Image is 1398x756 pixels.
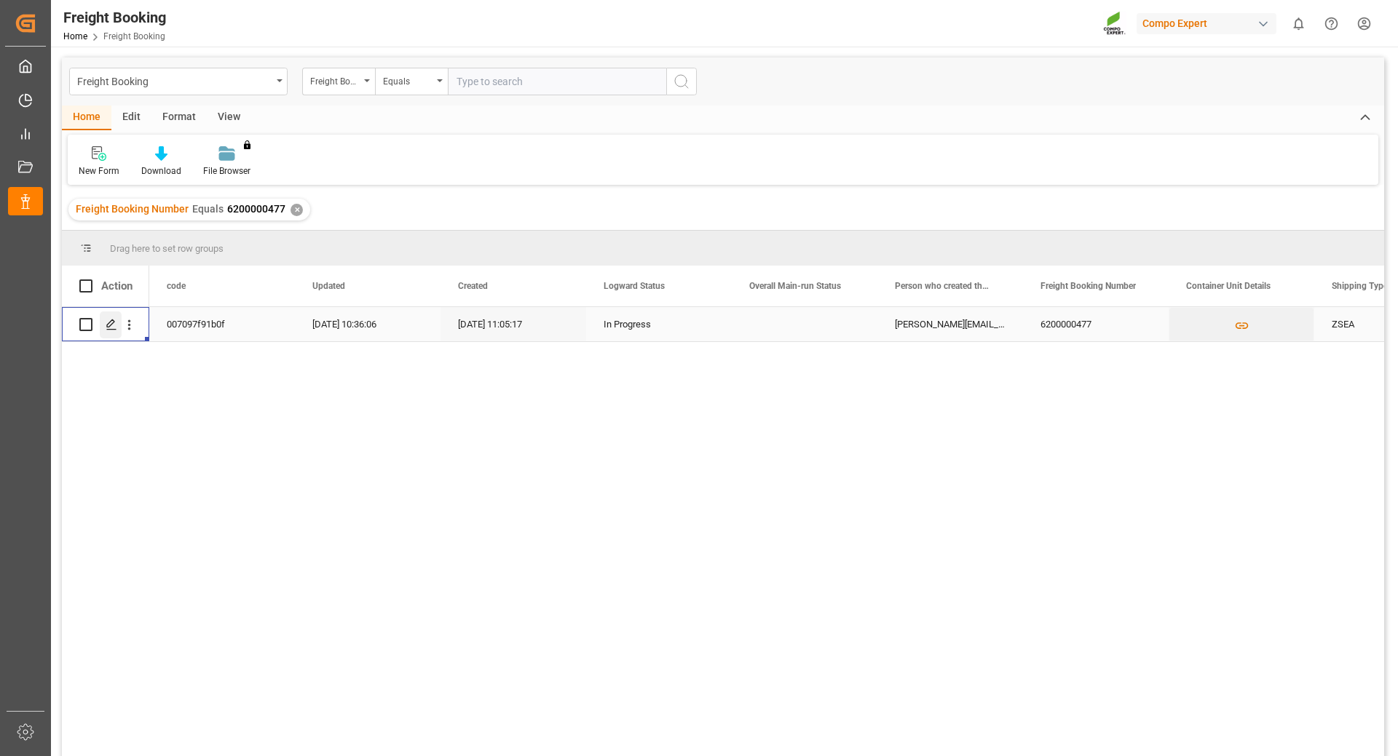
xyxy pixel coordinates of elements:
[192,203,224,215] span: Equals
[111,106,151,130] div: Edit
[77,71,272,89] div: Freight Booking
[1332,281,1388,291] span: Shipping Type
[63,31,87,41] a: Home
[604,308,714,341] div: In Progress
[312,281,345,291] span: Updated
[79,164,119,178] div: New Form
[167,281,186,291] span: code
[151,106,207,130] div: Format
[141,164,181,178] div: Download
[604,281,665,291] span: Logward Status
[1040,281,1136,291] span: Freight Booking Number
[302,68,375,95] button: open menu
[295,307,441,341] div: [DATE] 10:36:06
[63,7,166,28] div: Freight Booking
[1282,7,1315,40] button: show 0 new notifications
[1137,13,1276,34] div: Compo Expert
[1023,307,1169,341] div: 6200000477
[62,106,111,130] div: Home
[458,281,488,291] span: Created
[62,307,149,342] div: Press SPACE to select this row.
[666,68,697,95] button: search button
[76,203,189,215] span: Freight Booking Number
[375,68,448,95] button: open menu
[1315,7,1348,40] button: Help Center
[207,106,251,130] div: View
[877,307,1023,341] div: [PERSON_NAME][EMAIL_ADDRESS][DOMAIN_NAME]
[1137,9,1282,37] button: Compo Expert
[310,71,360,88] div: Freight Booking Number
[149,307,295,341] div: 007097f91b0f
[383,71,433,88] div: Equals
[110,243,224,254] span: Drag here to set row groups
[441,307,586,341] div: [DATE] 11:05:17
[448,68,666,95] input: Type to search
[1103,11,1126,36] img: Screenshot%202023-09-29%20at%2010.02.21.png_1712312052.png
[749,281,841,291] span: Overall Main-run Status
[69,68,288,95] button: open menu
[291,204,303,216] div: ✕
[227,203,285,215] span: 6200000477
[895,281,992,291] span: Person who created the Object Mail Address
[101,279,133,293] div: Action
[1186,281,1271,291] span: Container Unit Details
